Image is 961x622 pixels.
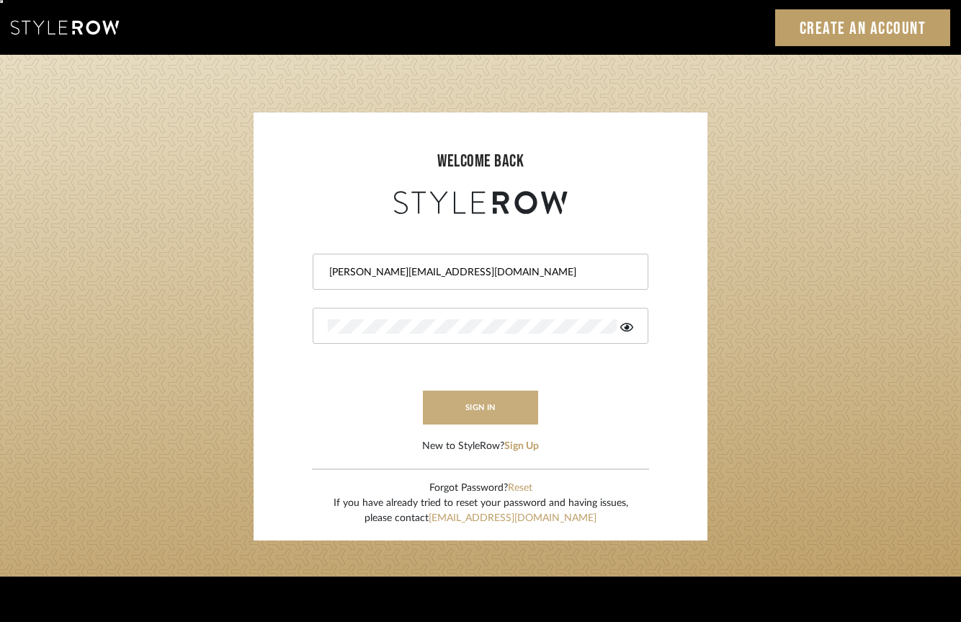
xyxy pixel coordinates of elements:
button: Reset [508,481,532,496]
div: welcome back [268,148,693,174]
input: Email Address [328,265,630,280]
div: If you have already tried to reset your password and having issues, please contact [334,496,628,526]
div: New to StyleRow? [422,439,539,454]
button: sign in [423,391,538,425]
a: Create an Account [775,9,951,46]
button: Sign Up [504,439,539,454]
a: [EMAIL_ADDRESS][DOMAIN_NAME] [429,513,596,523]
div: Forgot Password? [334,481,628,496]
